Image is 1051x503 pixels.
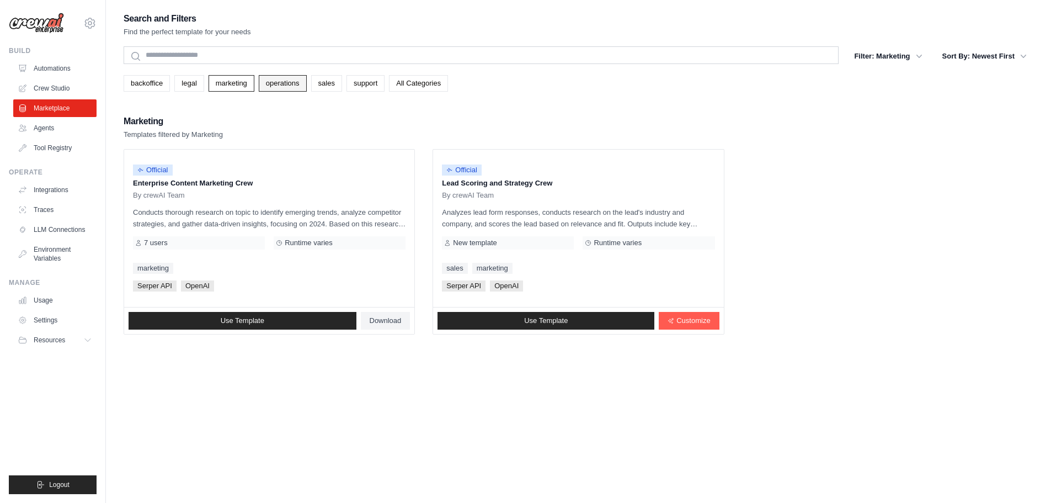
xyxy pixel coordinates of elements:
p: Lead Scoring and Strategy Crew [442,178,714,189]
a: Settings [13,311,97,329]
div: Operate [9,168,97,177]
a: backoffice [124,75,170,92]
span: OpenAI [181,280,214,292]
a: legal [174,75,204,92]
button: Sort By: Newest First [936,46,1033,66]
span: Customize [676,316,710,325]
a: operations [259,75,307,92]
span: Resources [34,336,65,345]
button: Resources [13,331,97,349]
a: Customize [659,312,719,330]
a: marketing [209,75,254,92]
a: marketing [133,263,173,274]
a: Usage [13,292,97,309]
a: support [346,75,385,92]
span: OpenAI [490,280,523,292]
a: Use Template [438,312,654,330]
span: Serper API [133,280,177,292]
span: Runtime varies [285,239,333,247]
a: All Categories [389,75,448,92]
span: Use Template [524,316,568,325]
button: Filter: Marketing [847,46,929,66]
div: Build [9,46,97,55]
a: Download [361,312,410,330]
a: Tool Registry [13,139,97,157]
span: Official [442,165,482,176]
h2: Marketing [124,114,223,129]
p: Analyzes lead form responses, conducts research on the lead's industry and company, and scores th... [442,207,714,230]
a: Agents [13,119,97,137]
a: sales [311,75,342,92]
h2: Search and Filters [124,11,251,27]
a: Marketplace [13,99,97,117]
p: Find the perfect template for your needs [124,27,251,38]
span: Logout [49,480,70,489]
a: Crew Studio [13,80,97,97]
div: Manage [9,278,97,287]
p: Conducts thorough research on topic to identify emerging trends, analyze competitor strategies, a... [133,207,406,230]
span: Use Template [221,316,264,325]
img: Logo [9,13,64,34]
a: Traces [13,201,97,219]
a: Use Template [129,312,356,330]
a: LLM Connections [13,221,97,239]
span: 7 users [144,239,168,247]
span: New template [453,239,497,247]
a: sales [442,263,467,274]
p: Templates filtered by Marketing [124,129,223,140]
p: Enterprise Content Marketing Crew [133,178,406,189]
a: marketing [472,263,513,274]
span: By crewAI Team [442,191,494,200]
span: Runtime varies [594,239,642,247]
a: Integrations [13,181,97,199]
span: Official [133,165,173,176]
a: Automations [13,60,97,77]
span: Serper API [442,280,486,292]
span: Download [370,316,402,325]
a: Environment Variables [13,241,97,267]
button: Logout [9,475,97,494]
span: By crewAI Team [133,191,185,200]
